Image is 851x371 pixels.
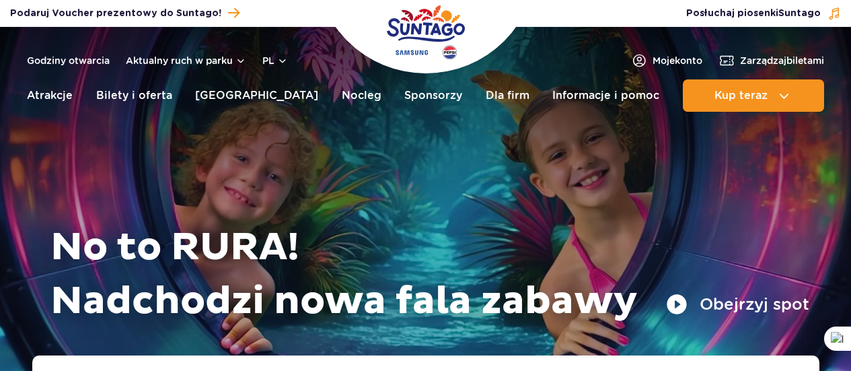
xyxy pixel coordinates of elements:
a: Informacje i pomoc [552,79,659,112]
a: Mojekonto [631,53,702,69]
a: [GEOGRAPHIC_DATA] [195,79,318,112]
span: Kup teraz [714,90,768,102]
span: Posłuchaj piosenki [686,7,821,20]
a: Nocleg [342,79,381,112]
button: Kup teraz [683,79,824,112]
a: Sponsorzy [404,79,462,112]
button: pl [262,54,288,67]
a: Dla firm [486,79,529,112]
button: Obejrzyj spot [666,294,809,315]
a: Podaruj Voucher prezentowy do Suntago! [10,4,239,22]
span: Zarządzaj biletami [740,54,824,67]
a: Atrakcje [27,79,73,112]
button: Aktualny ruch w parku [126,55,246,66]
button: Posłuchaj piosenkiSuntago [686,7,841,20]
h1: No to RURA! Nadchodzi nowa fala zabawy [50,221,809,329]
a: Zarządzajbiletami [718,53,824,69]
a: Bilety i oferta [96,79,172,112]
a: Godziny otwarcia [27,54,110,67]
span: Moje konto [653,54,702,67]
span: Suntago [778,9,821,18]
span: Podaruj Voucher prezentowy do Suntago! [10,7,221,20]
